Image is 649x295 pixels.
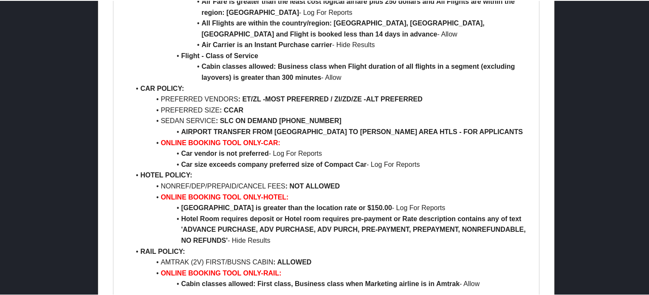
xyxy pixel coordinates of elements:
[181,203,392,211] strong: [GEOGRAPHIC_DATA] is greater than the location rate or $150.00
[201,62,516,80] strong: Cabin classes allowed: Business class when Flight duration of all flights in a segment (excluding...
[238,95,240,102] strong: :
[130,180,532,191] li: NONREF/DEP/PREPAID/CANCEL FEES
[181,149,268,156] strong: Car vendor is not preferred
[130,39,532,50] li: - Hide Results
[130,158,532,169] li: - Log For Reports
[181,160,367,167] strong: Car size exceeds company preferred size of Compact Car
[161,138,280,146] strong: ONLINE BOOKING TOOL ONLY-CAR:
[285,182,340,189] strong: : NOT ALLOWED
[130,147,532,158] li: - Log For Reports
[130,93,532,104] li: PREFERRED VENDORS
[181,214,528,243] strong: Hotel Room requires deposit or Hotel room requires pre-payment or Rate description contains any o...
[273,258,311,265] strong: : ALLOWED
[201,19,486,37] strong: All Flights are within the country/region: [GEOGRAPHIC_DATA], [GEOGRAPHIC_DATA], [GEOGRAPHIC_DATA...
[130,213,532,245] li: - Hide Results
[181,279,460,287] strong: Cabin classes allowed: First class, Business class when Marketing airline is in Amtrak
[130,115,532,126] li: SEDAN SERVICE
[130,202,532,213] li: - Log For Reports
[181,51,258,59] strong: Flight - Class of Service
[161,193,288,200] strong: ONLINE BOOKING TOOL ONLY-HOTEL:
[130,104,532,115] li: PREFERRED SIZE
[242,95,422,102] strong: ET/ZL -MOST PREFERRED / ZI/ZD/ZE -ALT PREFERRED
[130,17,532,39] li: - Allow
[130,256,532,267] li: AMTRAK (2V) FIRST/BUSNS CABIN
[201,40,332,48] strong: Air Carrier is an Instant Purchase carrier
[140,84,184,91] strong: CAR POLICY:
[161,269,281,276] strong: ONLINE BOOKING TOOL ONLY-RAIL:
[181,127,522,135] strong: AIRPORT TRANSFER FROM [GEOGRAPHIC_DATA] TO [PERSON_NAME] AREA HTLS - FOR APPLICANTS
[130,278,532,289] li: - Allow
[220,106,243,113] strong: : CCAR
[140,171,192,178] strong: HOTEL POLICY:
[130,60,532,82] li: - Allow
[140,247,185,254] strong: RAIL POLICY:
[216,116,341,124] strong: : SLC ON DEMAND [PHONE_NUMBER]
